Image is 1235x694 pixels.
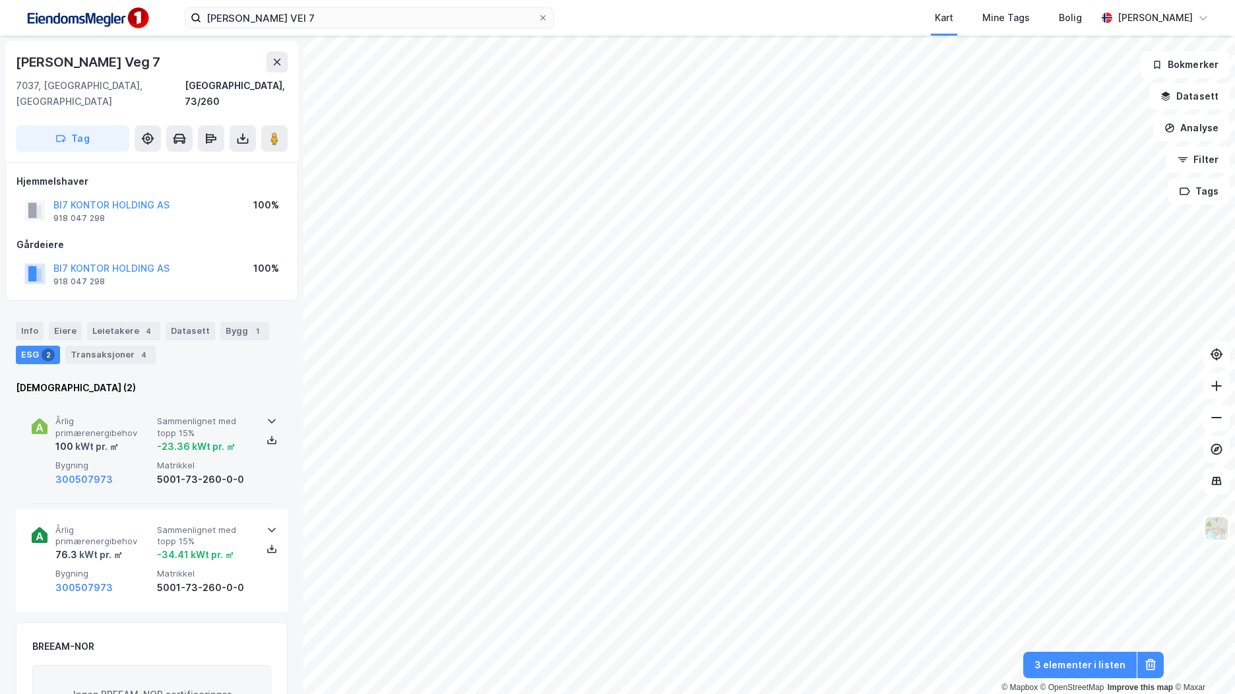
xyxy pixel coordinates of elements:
[220,322,269,340] div: Bygg
[1166,146,1230,173] button: Filter
[157,524,253,548] span: Sammenlignet med topp 15%
[157,472,253,488] div: 5001-73-260-0-0
[87,322,160,340] div: Leietakere
[1169,631,1235,694] div: Kontrollprogram for chat
[142,325,155,338] div: 4
[1141,51,1230,78] button: Bokmerker
[55,439,119,455] div: 100
[1118,10,1193,26] div: [PERSON_NAME]
[16,237,287,253] div: Gårdeiere
[16,51,163,73] div: [PERSON_NAME] Veg 7
[16,173,287,189] div: Hjemmelshaver
[157,547,234,563] div: -34.41 kWt pr. ㎡
[157,416,253,439] span: Sammenlignet med topp 15%
[157,439,236,455] div: -23.36 kWt pr. ㎡
[253,197,279,213] div: 100%
[16,78,185,110] div: 7037, [GEOGRAPHIC_DATA], [GEOGRAPHIC_DATA]
[253,261,279,276] div: 100%
[49,322,82,340] div: Eiere
[157,460,253,471] span: Matrikkel
[65,346,156,364] div: Transaksjoner
[32,639,94,654] div: BREEAM-NOR
[982,10,1030,26] div: Mine Tags
[935,10,953,26] div: Kart
[16,380,288,396] div: [DEMOGRAPHIC_DATA] (2)
[53,276,105,287] div: 918 047 298
[77,547,123,563] div: kWt pr. ㎡
[55,580,113,596] button: 300507973
[73,439,119,455] div: kWt pr. ㎡
[1040,683,1104,692] a: OpenStreetMap
[1168,178,1230,205] button: Tags
[55,524,152,548] span: Årlig primærenergibehov
[1169,631,1235,694] iframe: Chat Widget
[16,322,44,340] div: Info
[16,346,60,364] div: ESG
[1059,10,1082,26] div: Bolig
[55,472,113,488] button: 300507973
[137,348,150,362] div: 4
[55,568,152,579] span: Bygning
[1153,115,1230,141] button: Analyse
[1204,516,1229,541] img: Z
[157,568,253,579] span: Matrikkel
[55,460,152,471] span: Bygning
[251,325,264,338] div: 1
[201,8,538,28] input: Søk på adresse, matrikkel, gårdeiere, leietakere eller personer
[53,213,105,224] div: 918 047 298
[55,547,123,563] div: 76.3
[16,125,129,152] button: Tag
[55,416,152,439] span: Årlig primærenergibehov
[166,322,215,340] div: Datasett
[1149,83,1230,110] button: Datasett
[21,3,153,33] img: F4PB6Px+NJ5v8B7XTbfpPpyloAAAAASUVORK5CYII=
[1023,652,1137,678] button: 3 elementer i listen
[1001,683,1038,692] a: Mapbox
[42,348,55,362] div: 2
[157,580,253,596] div: 5001-73-260-0-0
[185,78,288,110] div: [GEOGRAPHIC_DATA], 73/260
[1108,683,1173,692] a: Improve this map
